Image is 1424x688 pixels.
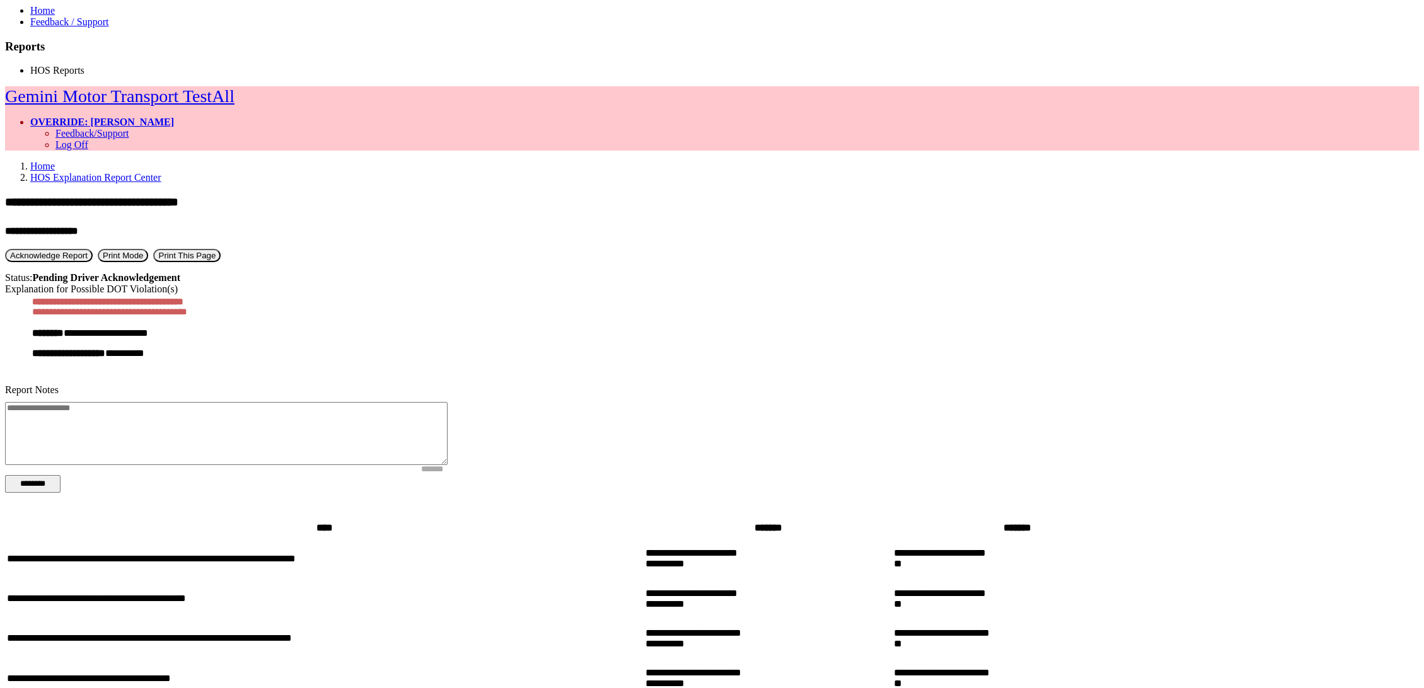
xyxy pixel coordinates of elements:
a: Feedback/Support [55,128,129,139]
a: HOS Reports [30,65,84,76]
strong: Pending Driver Acknowledgement [33,272,180,283]
div: Report Notes [5,384,1419,396]
div: Status: [5,272,1419,284]
a: Feedback / Support [30,16,108,27]
div: Explanation for Possible DOT Violation(s) [5,284,1419,295]
a: Home [30,5,55,16]
button: Print Mode [98,249,148,262]
a: OVERRIDE: [PERSON_NAME] [30,117,174,127]
button: Print This Page [153,249,221,262]
a: Home [30,161,55,171]
h3: Reports [5,40,1419,54]
button: Acknowledge Receipt [5,249,93,262]
a: Log Off [55,139,88,150]
button: Change Filter Options [5,475,61,493]
a: Gemini Motor Transport TestAll [5,86,234,106]
a: HOS Explanation Report Center [30,172,161,183]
